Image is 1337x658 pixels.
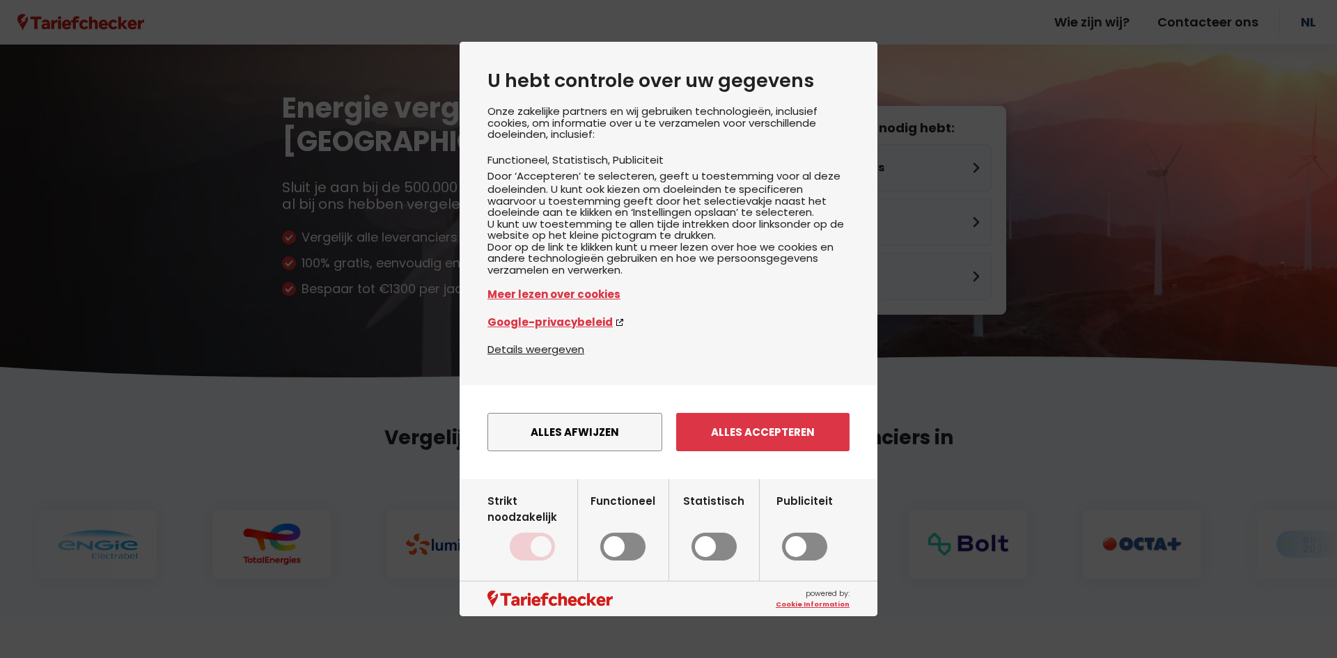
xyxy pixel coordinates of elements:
[487,413,662,451] button: Alles afwijzen
[776,600,850,609] a: Cookie Information
[487,152,552,167] li: Functioneel
[487,286,850,302] a: Meer lezen over cookies
[683,493,744,561] label: Statistisch
[487,70,850,92] h2: U hebt controle over uw gegevens
[676,413,850,451] button: Alles accepteren
[487,590,613,608] img: logo
[487,493,577,561] label: Strikt noodzakelijk
[613,152,664,167] li: Publiciteit
[487,106,850,341] div: Onze zakelijke partners en wij gebruiken technologieën, inclusief cookies, om informatie over u t...
[487,341,584,357] button: Details weergeven
[460,385,877,479] div: menu
[776,588,850,609] span: powered by:
[487,314,850,330] a: Google-privacybeleid
[591,493,655,561] label: Functioneel
[552,152,613,167] li: Statistisch
[776,493,833,561] label: Publiciteit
